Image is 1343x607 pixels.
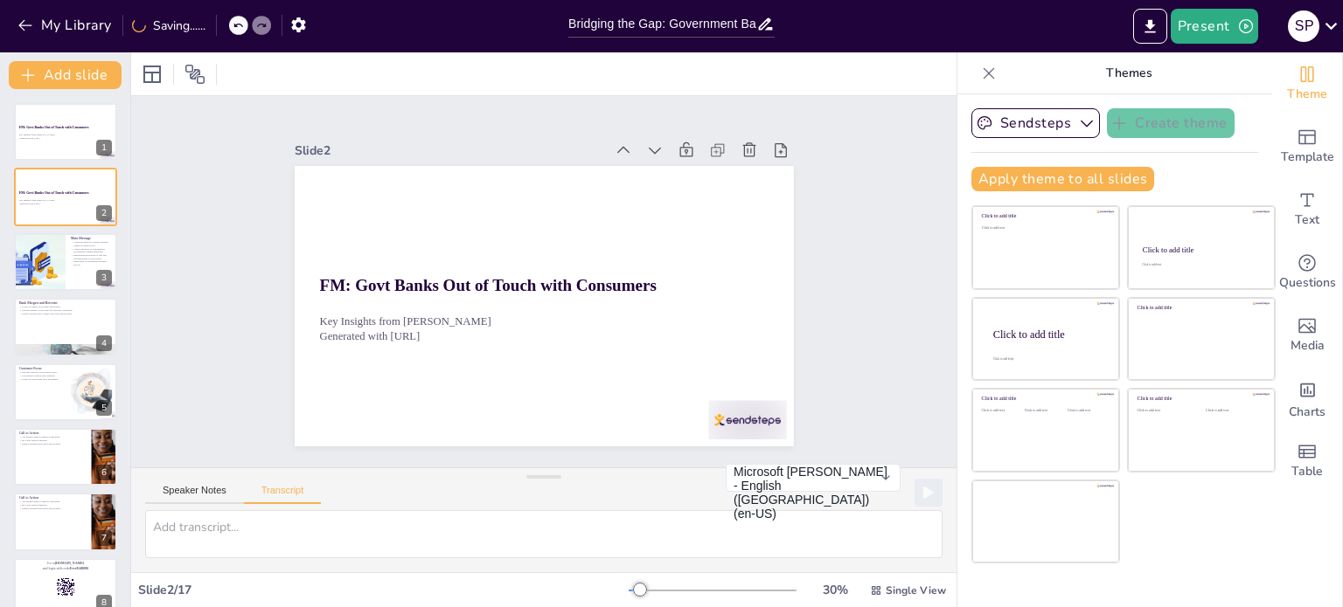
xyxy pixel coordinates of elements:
[19,309,112,313] p: Tongue-lashing to PSB chiefs for customer complaints
[1279,273,1336,293] span: Questions
[96,335,112,351] div: 4
[19,566,112,571] p: and login with code
[19,438,87,442] p: Be a little branch friendlier
[96,530,112,546] div: 7
[19,370,66,374] p: RBI may push for lower interest rates
[1142,263,1258,266] div: Click to add text
[1143,245,1259,254] div: Click to add title
[145,485,244,504] button: Speaker Notes
[1288,9,1319,44] button: S P
[19,134,112,137] p: Key Insights from [PERSON_NAME]
[1272,241,1342,304] div: Get real-time input from your audience
[814,582,856,598] div: 30 %
[1003,52,1255,94] p: Themes
[19,126,89,129] strong: FM: Govt Banks Out of Touch with Consumers
[309,117,619,166] div: Slide 2
[71,240,112,246] p: Criticized banks for lacking customer connect at branch level
[19,306,112,309] p: EASE 3.0 public sector bank reform plan
[1272,367,1342,430] div: Add charts and graphs
[19,202,112,205] p: Generated with [URL]
[1206,409,1261,413] div: Click to add text
[71,236,112,241] p: Main Message
[1025,409,1064,413] div: Click to add text
[915,479,943,507] button: Play
[1133,9,1167,44] button: Export to PowerPoint
[19,496,87,501] p: Call to Action
[726,464,901,492] button: Microsoft [PERSON_NAME] - English ([GEOGRAPHIC_DATA]) (en-US)
[993,328,1105,340] div: Click to add title
[132,17,205,34] div: Saving......
[1281,148,1334,167] span: Template
[244,485,322,504] button: Transcript
[982,409,1021,413] div: Click to add text
[982,226,1107,231] div: Click to add text
[1138,409,1193,413] div: Click to add text
[71,260,112,266] p: Importance of prioritizing customer service
[1295,210,1319,230] span: Text
[1171,9,1258,44] button: Present
[1291,336,1325,355] span: Media
[14,168,117,225] div: 2
[55,562,84,565] strong: [DOMAIN_NAME]
[1272,430,1342,493] div: Add a table
[19,374,66,377] p: Motivation at branch level required
[19,198,112,202] p: Key Insights from [PERSON_NAME]
[1138,305,1263,311] div: Click to add title
[886,583,946,597] span: Single View
[96,400,112,416] div: 5
[71,247,112,253] p: Urged executives to communicate government schemes effectively
[1107,108,1235,138] button: Create theme
[19,300,112,306] p: Bank Mergers and Reforms
[19,377,66,381] p: Forget not the bottom-level assessment
[568,11,756,37] input: Insert title
[1291,462,1323,481] span: Table
[14,233,117,291] div: 3
[96,465,112,480] div: 6
[19,500,87,504] p: Top bankers urged to improve operations
[19,507,87,510] p: Ensure customer motivation and goodwill
[1272,115,1342,178] div: Add ready made slides
[19,366,66,371] p: Customer Focus
[9,61,122,89] button: Add slide
[96,270,112,286] div: 3
[316,290,764,352] p: Key Insights from [PERSON_NAME]
[971,167,1154,191] button: Apply theme to all slides
[982,396,1107,402] div: Click to add title
[19,312,112,315] p: Need for branch-level connect and lower interest rates
[138,582,629,598] div: Slide 2 / 17
[19,137,112,141] p: Generated with [URL]
[971,108,1100,138] button: Sendsteps
[314,305,762,367] p: Generated with [URL]
[14,103,117,161] div: 1
[184,64,205,85] span: Position
[19,561,112,566] p: Go to
[14,363,117,421] div: 5
[13,11,119,39] button: My Library
[19,436,87,439] p: Top bankers urged to improve operations
[1272,304,1342,367] div: Add images, graphics, shapes or video
[319,252,656,306] strong: FM: Govt Banks Out of Touch with Consumers
[19,431,87,436] p: Call to Action
[19,190,89,194] strong: FM: Govt Banks Out of Touch with Consumers
[1272,52,1342,115] div: Change the overall theme
[993,356,1103,360] div: Click to add body
[96,205,112,221] div: 2
[14,493,117,550] div: 7
[1138,396,1263,402] div: Click to add title
[1068,409,1107,413] div: Click to add text
[1288,10,1319,42] div: S P
[71,253,112,259] p: Emphasized motivation of staff and responsiveness to loan seekers
[19,442,87,445] p: Ensure customer motivation and goodwill
[14,428,117,486] div: 6
[1287,85,1327,104] span: Theme
[19,504,87,507] p: Be a little branch friendlier
[982,213,1107,219] div: Click to add title
[1289,403,1326,422] span: Charts
[96,140,112,155] div: 1
[1272,178,1342,241] div: Add text boxes
[14,298,117,355] div: 4
[138,60,166,88] div: Layout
